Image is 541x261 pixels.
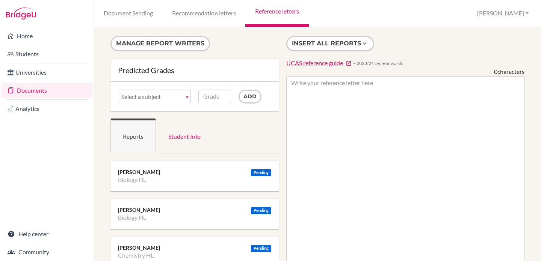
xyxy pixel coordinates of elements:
div: Pending [251,245,271,252]
div: characters [494,67,524,76]
a: Documents [2,83,92,98]
a: Community [2,244,92,259]
a: Reports [110,118,156,153]
a: Student Info [156,118,213,153]
a: Analytics [2,101,92,116]
button: [PERSON_NAME] [474,6,532,20]
div: [PERSON_NAME] [118,244,271,252]
span: 0 [494,68,497,75]
span: Select a subject [121,90,181,103]
div: [PERSON_NAME] [118,168,271,176]
div: Pending [251,169,271,176]
li: Biology HL [118,214,146,221]
input: Grade [198,90,231,103]
button: Insert all reports [286,36,374,51]
div: Pending [251,207,271,214]
li: Chemistry HL [118,252,154,259]
div: Predicted Grades [118,66,271,74]
a: UCAS reference guide [286,59,352,67]
li: Biology HL [118,176,146,183]
a: Students [2,46,92,61]
a: Universities [2,65,92,80]
span: UCAS reference guide [286,59,343,66]
div: [PERSON_NAME] [118,206,271,214]
button: Manage report writers [110,36,210,51]
a: Help center [2,226,92,241]
input: Add [239,90,261,103]
a: Home [2,28,92,43]
img: Bridge-U [6,7,36,19]
span: − 2023/24 cycle onwards [353,60,403,66]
